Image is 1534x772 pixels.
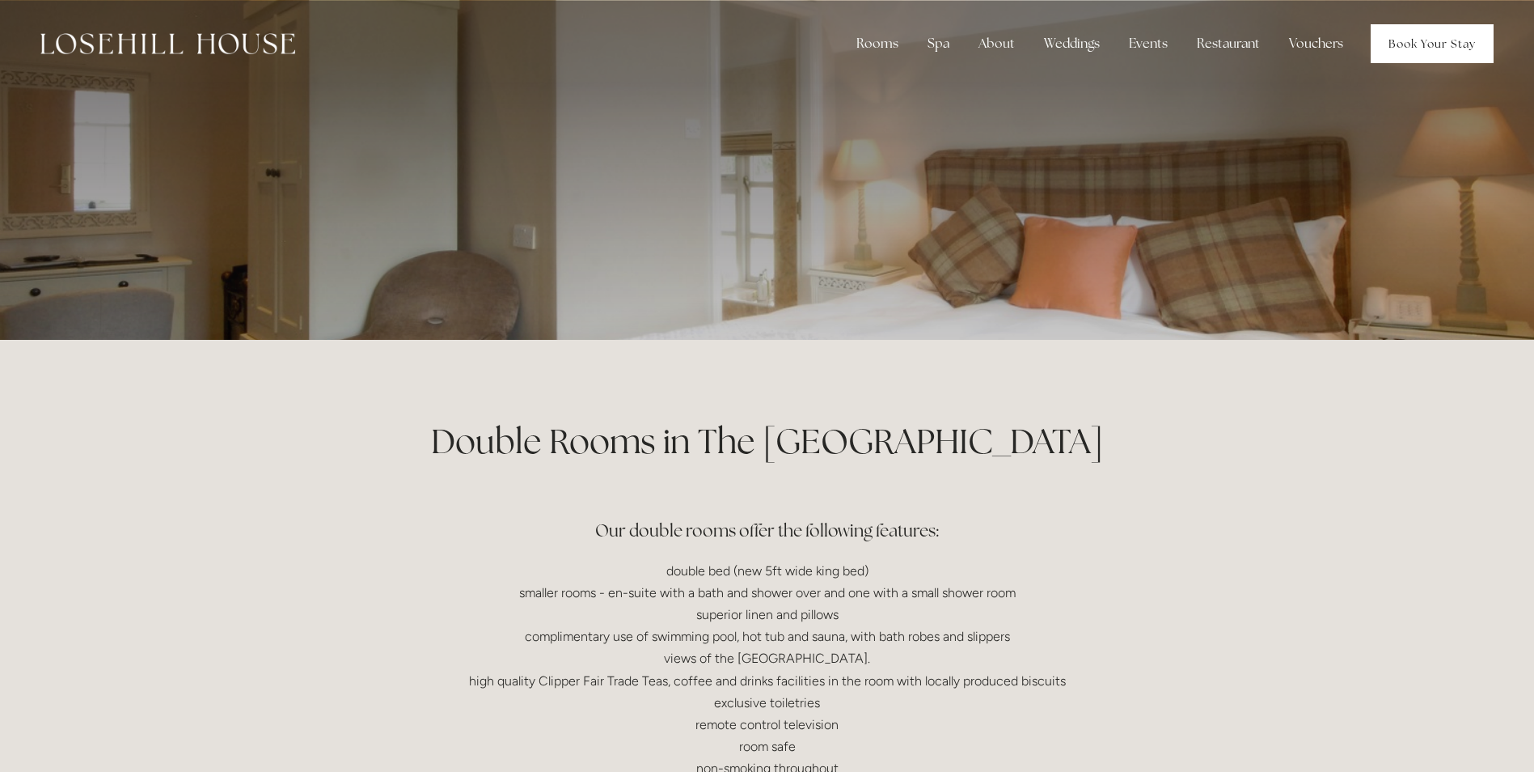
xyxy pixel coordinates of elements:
[1276,28,1356,60] a: Vouchers
[381,418,1154,465] h1: Double Rooms in The [GEOGRAPHIC_DATA]
[1371,24,1494,63] a: Book Your Stay
[843,28,911,60] div: Rooms
[1184,28,1273,60] div: Restaurant
[966,28,1028,60] div: About
[915,28,962,60] div: Spa
[40,33,295,54] img: Losehill House
[1116,28,1181,60] div: Events
[381,482,1154,547] h3: Our double rooms offer the following features:
[1031,28,1113,60] div: Weddings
